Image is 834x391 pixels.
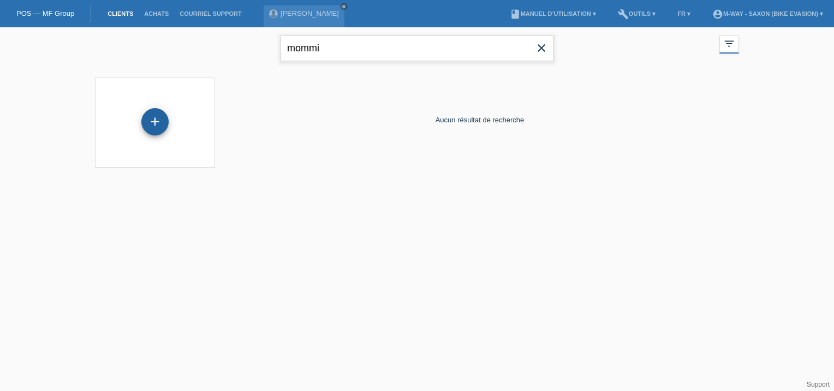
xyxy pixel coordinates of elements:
a: Achats [139,10,174,17]
a: Clients [102,10,139,17]
a: [PERSON_NAME] [281,9,339,17]
a: FR ▾ [672,10,696,17]
i: build [618,9,629,20]
input: Recherche... [281,35,553,61]
div: Enregistrer le client [142,112,168,131]
a: bookManuel d’utilisation ▾ [504,10,601,17]
div: Aucun résultat de recherche [221,72,739,168]
a: Courriel Support [174,10,247,17]
a: POS — MF Group [16,9,74,17]
a: Support [807,381,830,388]
a: account_circlem-way - Saxon (Bike Evasion) ▾ [707,10,829,17]
a: close [340,3,348,10]
i: filter_list [723,38,735,50]
i: account_circle [712,9,723,20]
i: book [510,9,521,20]
a: buildOutils ▾ [612,10,661,17]
i: close [535,42,548,55]
i: close [341,4,347,9]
